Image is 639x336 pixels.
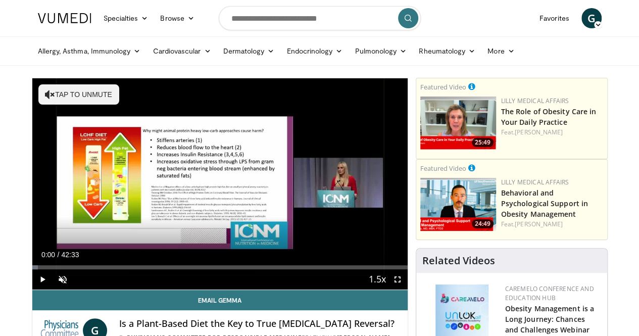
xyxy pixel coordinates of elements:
[420,164,466,173] small: Featured Video
[420,97,496,150] img: e1208b6b-349f-4914-9dd7-f97803bdbf1d.png.150x105_q85_crop-smart_upscale.png
[217,41,281,61] a: Dermatology
[501,107,597,127] a: The Role of Obesity Care in Your Daily Practice
[501,220,603,229] div: Feat.
[501,188,588,219] a: Behavioral and Psychological Support in Obesity Management
[58,251,60,259] span: /
[38,13,91,23] img: VuMedi Logo
[280,41,349,61] a: Endocrinology
[349,41,413,61] a: Pulmonology
[420,82,466,91] small: Featured Video
[472,138,494,147] span: 25:49
[53,269,73,290] button: Unmute
[97,8,155,28] a: Specialties
[422,255,495,267] h4: Related Videos
[472,219,494,228] span: 24:49
[32,78,408,290] video-js: Video Player
[32,265,408,269] div: Progress Bar
[420,178,496,231] img: ba3304f6-7838-4e41-9c0f-2e31ebde6754.png.150x105_q85_crop-smart_upscale.png
[501,128,603,137] div: Feat.
[481,41,520,61] a: More
[32,269,53,290] button: Play
[501,178,569,186] a: Lilly Medical Affairs
[61,251,79,259] span: 42:33
[32,290,408,310] a: Email Gemma
[219,6,421,30] input: Search topics, interventions
[515,128,563,136] a: [PERSON_NAME]
[515,220,563,228] a: [PERSON_NAME]
[581,8,602,28] a: G
[387,269,408,290] button: Fullscreen
[533,8,575,28] a: Favorites
[505,284,594,302] a: CaReMeLO Conference and Education Hub
[413,41,481,61] a: Rheumatology
[154,8,201,28] a: Browse
[119,318,400,329] h4: Is a Plant-Based Diet the Key to True [MEDICAL_DATA] Reversal?
[38,84,119,105] button: Tap to unmute
[367,269,387,290] button: Playback Rate
[32,41,147,61] a: Allergy, Asthma, Immunology
[420,97,496,150] a: 25:49
[501,97,569,105] a: Lilly Medical Affairs
[505,304,594,334] a: Obesity Management is a Long Journey: Chances and Challenges Webinar
[41,251,55,259] span: 0:00
[420,178,496,231] a: 24:49
[146,41,217,61] a: Cardiovascular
